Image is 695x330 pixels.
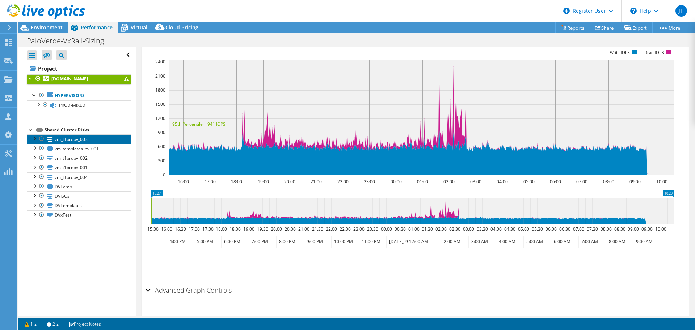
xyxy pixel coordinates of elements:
[27,74,131,84] a: [DOMAIN_NAME]
[81,24,113,31] span: Performance
[435,226,447,232] text: 02:00
[603,179,614,185] text: 08:00
[298,226,309,232] text: 21:00
[619,22,653,33] a: Export
[178,179,189,185] text: 16:00
[610,50,630,55] text: Write IOPS
[523,179,535,185] text: 05:00
[417,179,428,185] text: 01:00
[27,91,131,100] a: Hypervisors
[131,24,147,31] span: Virtual
[27,63,131,74] a: Project
[229,226,241,232] text: 18:30
[395,226,406,232] text: 00:30
[353,226,365,232] text: 23:00
[45,126,131,134] div: Shared Cluster Disks
[165,24,198,31] span: Cloud Pricing
[652,22,686,33] a: More
[340,226,351,232] text: 22:30
[284,179,295,185] text: 20:00
[422,226,433,232] text: 01:30
[628,226,639,232] text: 09:00
[27,134,131,144] a: vm_t1prdpv_003
[258,179,269,185] text: 19:00
[497,179,508,185] text: 04:00
[587,226,598,232] text: 07:30
[391,179,402,185] text: 00:00
[285,226,296,232] text: 20:30
[470,179,481,185] text: 03:00
[601,226,612,232] text: 08:00
[645,50,664,55] text: Read IOPS
[27,201,131,210] a: DVTemplates
[630,8,637,14] svg: \n
[675,5,687,17] span: JF
[655,226,666,232] text: 10:00
[408,226,420,232] text: 01:00
[449,226,460,232] text: 02:30
[27,210,131,220] a: DVxTest
[155,73,165,79] text: 2100
[27,191,131,201] a: DVISOs
[27,144,131,153] a: vm_templates_pv_001
[559,226,570,232] text: 06:30
[189,226,200,232] text: 17:00
[257,226,268,232] text: 19:30
[59,102,85,108] span: PROD-MIXED
[27,100,131,110] a: PROD-MIXED
[158,129,165,135] text: 900
[364,179,375,185] text: 23:00
[614,226,625,232] text: 08:30
[546,226,557,232] text: 06:00
[64,319,106,329] a: Project Notes
[490,226,502,232] text: 04:00
[312,226,323,232] text: 21:30
[629,179,641,185] text: 09:00
[27,172,131,182] a: vm_t1prdpv_004
[202,226,214,232] text: 17:30
[31,24,63,31] span: Environment
[155,87,165,93] text: 1800
[231,179,242,185] text: 18:00
[155,101,165,107] text: 1500
[477,226,488,232] text: 03:30
[205,179,216,185] text: 17:00
[641,226,653,232] text: 09:30
[147,226,159,232] text: 15:30
[243,226,254,232] text: 19:00
[550,179,561,185] text: 06:00
[27,163,131,172] a: vm_t1prdpv_001
[158,143,165,150] text: 600
[163,172,165,178] text: 0
[42,319,64,329] a: 2
[337,179,349,185] text: 22:00
[463,226,474,232] text: 03:00
[576,179,587,185] text: 07:00
[271,226,282,232] text: 20:00
[381,226,392,232] text: 00:00
[367,226,378,232] text: 23:30
[216,226,227,232] text: 18:00
[555,22,590,33] a: Reports
[443,179,455,185] text: 02:00
[656,179,667,185] text: 10:00
[172,121,226,127] text: 95th Percentile = 941 IOPS
[158,158,165,164] text: 300
[51,76,88,82] b: [DOMAIN_NAME]
[518,226,529,232] text: 05:00
[155,59,165,65] text: 2400
[590,22,619,33] a: Share
[311,179,322,185] text: 21:00
[161,226,172,232] text: 16:00
[24,37,115,45] h1: PaloVerde-VxRail-Sizing
[175,226,186,232] text: 16:30
[326,226,337,232] text: 22:00
[532,226,543,232] text: 05:30
[146,283,232,297] h2: Advanced Graph Controls
[573,226,584,232] text: 07:00
[27,182,131,191] a: DVTemp
[155,115,165,121] text: 1200
[20,319,42,329] a: 1
[27,154,131,163] a: vm_t1prdpv_002
[504,226,515,232] text: 04:30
